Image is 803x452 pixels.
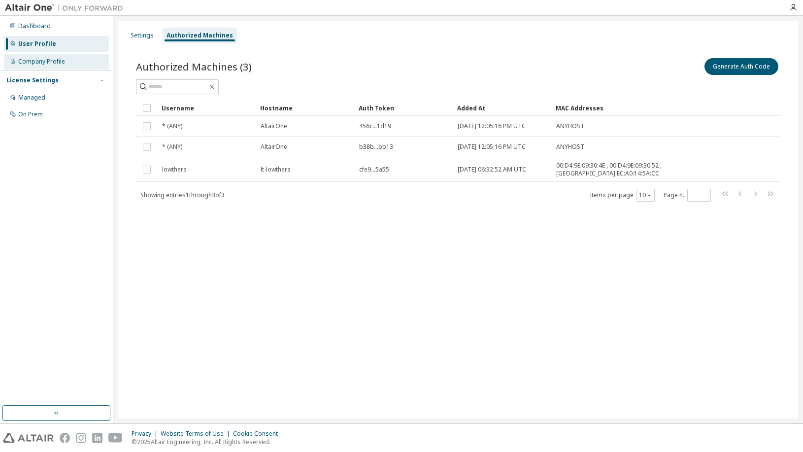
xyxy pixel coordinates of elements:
span: 456c...1d19 [359,122,391,130]
div: Authorized Machines [167,32,233,39]
div: On Prem [18,110,43,118]
img: facebook.svg [60,433,70,443]
div: Added At [457,100,548,116]
img: Altair One [5,3,128,13]
div: MAC Addresses [556,100,677,116]
span: AltairOne [261,143,287,151]
span: [DATE] 12:05:16 PM UTC [458,122,526,130]
img: youtube.svg [108,433,123,443]
span: * (ANY) [162,143,182,151]
span: ANYHOST [556,143,584,151]
div: Hostname [260,100,351,116]
button: 10 [639,191,652,199]
span: 00:D4:9E:09:30:4E , 00:D4:9E:09:30:52 , [GEOGRAPHIC_DATA]:EC:A0:14:5A:CC [556,162,676,177]
div: Auth Token [359,100,449,116]
div: Username [162,100,252,116]
img: altair_logo.svg [3,433,54,443]
div: Company Profile [18,58,65,66]
span: [DATE] 06:32:52 AM UTC [458,166,526,174]
div: Privacy [132,430,161,438]
span: Page n. [664,189,711,202]
span: Items per page [590,189,655,202]
img: linkedin.svg [92,433,102,443]
span: b38b...bb13 [359,143,393,151]
p: © 2025 Altair Engineering, Inc. All Rights Reserved. [132,438,284,446]
div: Website Terms of Use [161,430,233,438]
div: Dashboard [18,22,51,30]
span: Authorized Machines (3) [136,60,252,73]
div: Managed [18,94,45,102]
div: License Settings [6,76,59,84]
span: AltairOne [261,122,287,130]
span: lowthera [162,166,187,174]
span: * (ANY) [162,122,182,130]
img: instagram.svg [76,433,86,443]
div: User Profile [18,40,56,48]
span: lt-lowthera [261,166,291,174]
span: Showing entries 1 through 3 of 3 [140,191,225,199]
div: Cookie Consent [233,430,284,438]
span: ANYHOST [556,122,584,130]
div: Settings [131,32,154,39]
span: [DATE] 12:05:16 PM UTC [458,143,526,151]
span: cfe9...5a55 [359,166,389,174]
button: Generate Auth Code [704,58,778,75]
